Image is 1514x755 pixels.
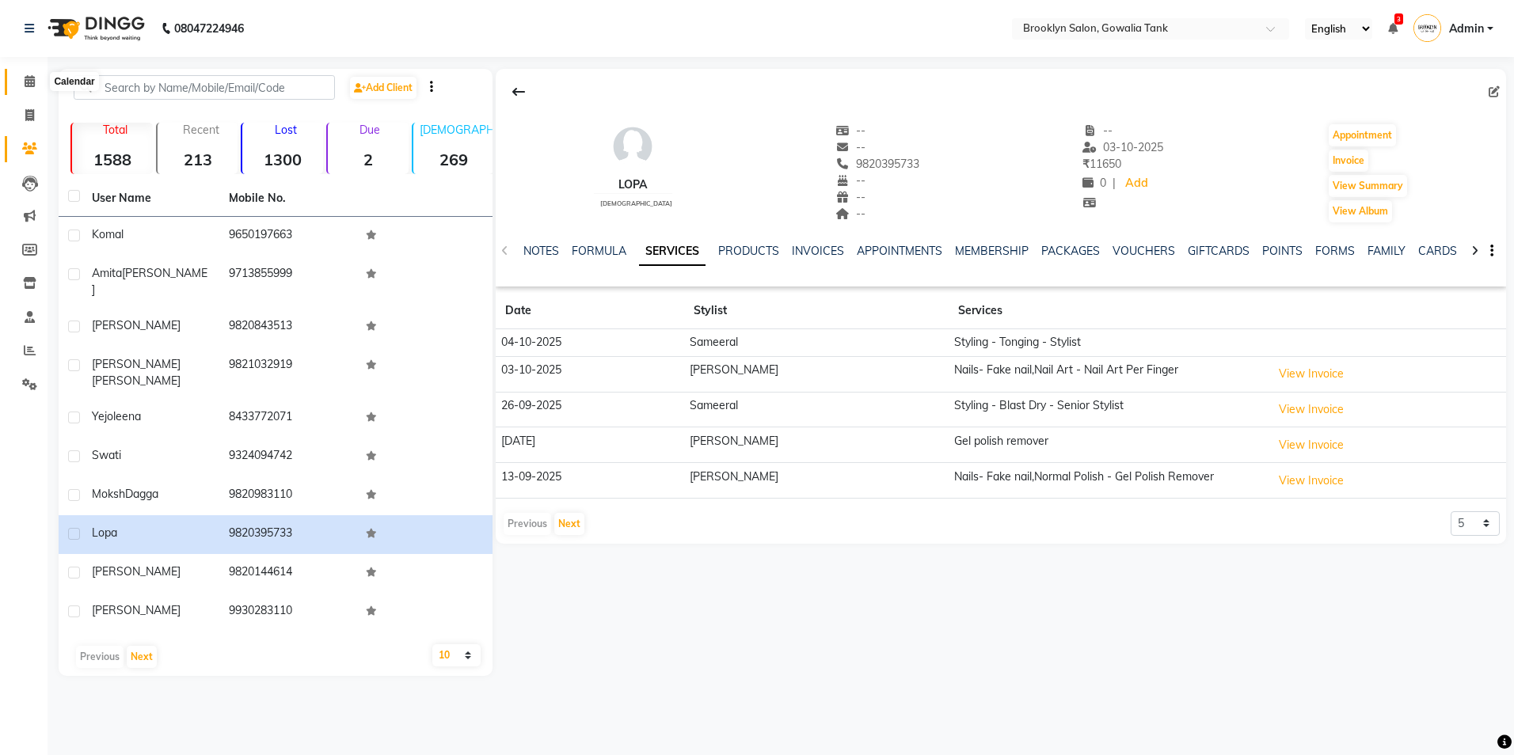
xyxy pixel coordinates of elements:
[835,157,919,171] span: 9820395733
[496,427,684,463] td: [DATE]
[1272,433,1351,457] button: View Invoice
[684,356,949,392] td: [PERSON_NAME]
[127,646,157,668] button: Next
[82,180,219,217] th: User Name
[1329,200,1392,222] button: View Album
[496,463,684,499] td: 13-09-2025
[219,593,356,632] td: 9930283110
[40,6,149,51] img: logo
[413,150,494,169] strong: 269
[1082,123,1113,138] span: --
[420,123,494,137] p: [DEMOGRAPHIC_DATA]
[92,318,181,332] span: [PERSON_NAME]
[50,72,98,91] div: Calendar
[496,392,684,427] td: 26-09-2025
[1262,244,1303,258] a: POINTS
[92,525,117,540] span: lopa
[857,244,942,258] a: APPOINTMENTS
[718,244,779,258] a: PRODUCTS
[1082,157,1090,171] span: ₹
[242,150,323,169] strong: 1300
[219,308,356,347] td: 9820843513
[835,123,865,138] span: --
[350,77,417,99] a: Add Client
[219,554,356,593] td: 9820144614
[1368,244,1406,258] a: FAMILY
[502,77,535,107] div: Back to Client
[219,347,356,399] td: 9821032919
[835,190,865,204] span: --
[949,356,1267,392] td: Nails- Fake nail,Nail Art - Nail Art Per Finger
[835,140,865,154] span: --
[158,150,238,169] strong: 213
[1329,124,1396,146] button: Appointment
[74,75,335,100] input: Search by Name/Mobile/Email/Code
[219,399,356,438] td: 8433772071
[594,176,672,193] div: lopa
[523,244,559,258] a: NOTES
[125,487,158,501] span: Dagga
[92,603,181,617] span: [PERSON_NAME]
[600,199,672,207] span: [DEMOGRAPHIC_DATA]
[572,244,626,258] a: FORMULA
[1113,244,1175,258] a: VOUCHERS
[1418,244,1457,258] a: CARDS
[331,123,409,137] p: Due
[835,173,865,188] span: --
[92,564,181,579] span: [PERSON_NAME]
[1413,14,1441,42] img: Admin
[219,476,356,515] td: 9820983110
[219,256,356,308] td: 9713855999
[1082,140,1163,154] span: 03-10-2025
[328,150,409,169] strong: 2
[1272,469,1351,493] button: View Invoice
[639,237,706,266] a: SERVICES
[1329,150,1368,172] button: Invoice
[92,266,122,280] span: Amita
[1394,13,1403,25] span: 3
[949,463,1267,499] td: Nails- Fake nail,Normal Polish - Gel Polish Remover
[684,293,949,329] th: Stylist
[72,150,153,169] strong: 1588
[949,293,1267,329] th: Services
[949,427,1267,463] td: Gel polish remover
[92,487,125,501] span: Moksh
[496,293,684,329] th: Date
[1315,244,1355,258] a: FORMS
[1082,176,1106,190] span: 0
[92,357,181,371] span: [PERSON_NAME]
[684,463,949,499] td: [PERSON_NAME]
[92,409,141,423] span: yejoleena
[1388,21,1398,36] a: 3
[249,123,323,137] p: Lost
[1113,175,1116,192] span: |
[835,207,865,221] span: --
[554,513,584,535] button: Next
[1272,362,1351,386] button: View Invoice
[792,244,844,258] a: INVOICES
[92,266,207,297] span: [PERSON_NAME]
[1122,173,1150,195] a: Add
[949,392,1267,427] td: Styling - Blast Dry - Senior Stylist
[496,356,684,392] td: 03-10-2025
[92,227,124,241] span: komal
[1188,244,1250,258] a: GIFTCARDS
[219,438,356,476] td: 9324094742
[949,329,1267,357] td: Styling - Tonging - Stylist
[174,6,244,51] b: 08047224946
[219,217,356,256] td: 9650197663
[1082,157,1121,171] span: 11650
[1272,397,1351,422] button: View Invoice
[92,374,181,388] span: [PERSON_NAME]
[955,244,1029,258] a: MEMBERSHIP
[684,427,949,463] td: [PERSON_NAME]
[1329,175,1407,197] button: View Summary
[164,123,238,137] p: Recent
[219,515,356,554] td: 9820395733
[219,180,356,217] th: Mobile No.
[684,392,949,427] td: Sameeral
[684,329,949,357] td: Sameeral
[496,329,684,357] td: 04-10-2025
[1041,244,1100,258] a: PACKAGES
[1449,21,1484,37] span: Admin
